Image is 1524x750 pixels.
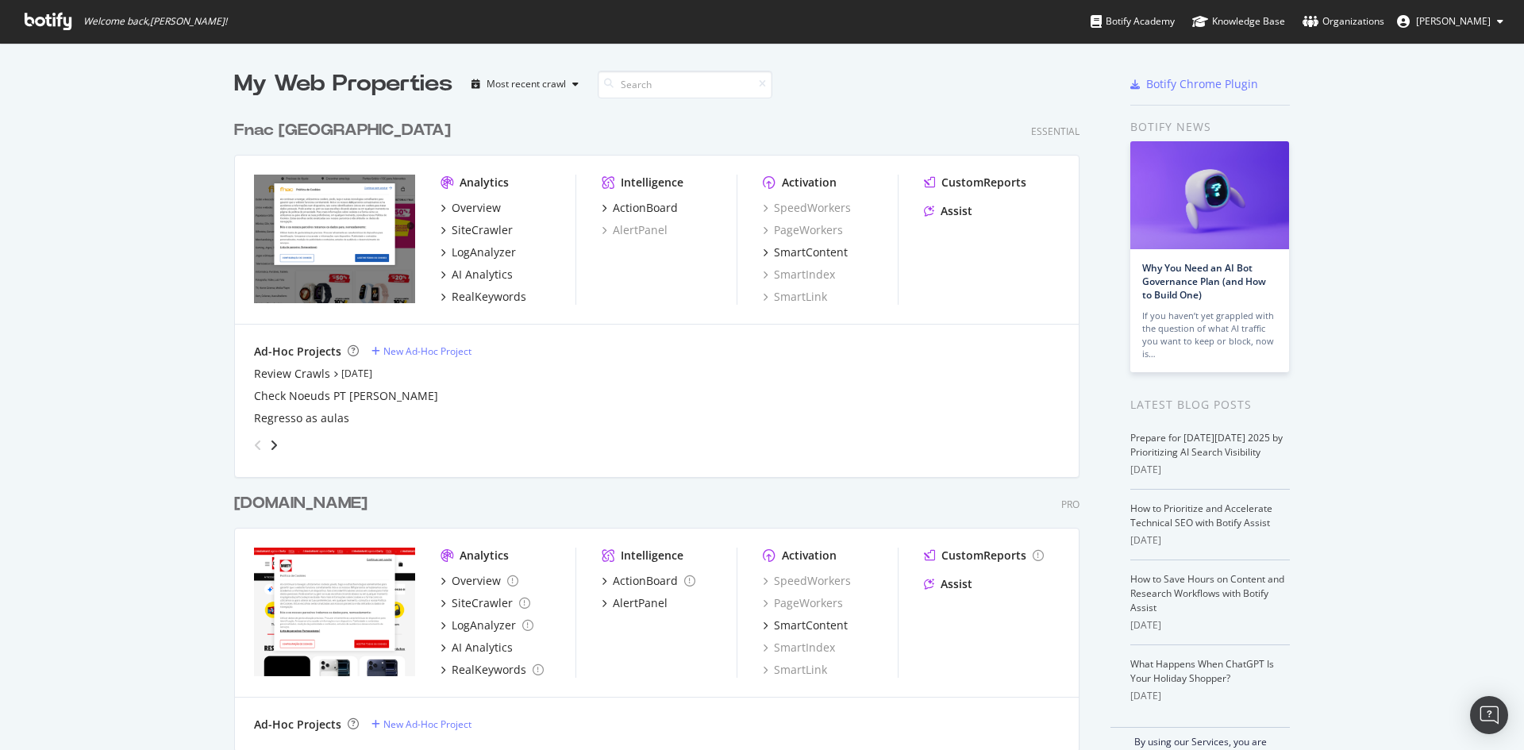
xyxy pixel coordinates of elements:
[254,410,349,426] a: Regresso as aulas
[763,640,835,656] a: SmartIndex
[941,576,972,592] div: Assist
[763,289,827,305] a: SmartLink
[1130,141,1289,249] img: Why You Need an AI Bot Governance Plan (and How to Build One)
[941,203,972,219] div: Assist
[234,119,457,142] a: Fnac [GEOGRAPHIC_DATA]
[763,617,848,633] a: SmartContent
[441,662,544,678] a: RealKeywords
[1130,657,1274,685] a: What Happens When ChatGPT Is Your Holiday Shopper?
[763,200,851,216] a: SpeedWorkers
[371,344,471,358] a: New Ad-Hoc Project
[941,175,1026,190] div: CustomReports
[234,492,374,515] a: [DOMAIN_NAME]
[234,119,451,142] div: Fnac [GEOGRAPHIC_DATA]
[341,367,372,380] a: [DATE]
[441,617,533,633] a: LogAnalyzer
[1470,696,1508,734] div: Open Intercom Messenger
[602,222,668,238] a: AlertPanel
[254,388,438,404] a: Check Noeuds PT [PERSON_NAME]
[254,175,415,303] img: www.fnac.pt
[452,267,513,283] div: AI Analytics
[452,640,513,656] div: AI Analytics
[383,717,471,731] div: New Ad-Hoc Project
[763,573,851,589] a: SpeedWorkers
[924,175,1026,190] a: CustomReports
[763,267,835,283] a: SmartIndex
[1303,13,1384,29] div: Organizations
[1142,261,1266,302] a: Why You Need an AI Bot Governance Plan (and How to Build One)
[460,175,509,190] div: Analytics
[1130,396,1290,413] div: Latest Blog Posts
[254,344,341,360] div: Ad-Hoc Projects
[452,289,526,305] div: RealKeywords
[452,573,501,589] div: Overview
[924,576,972,592] a: Assist
[613,573,678,589] div: ActionBoard
[763,244,848,260] a: SmartContent
[441,222,513,238] a: SiteCrawler
[1192,13,1285,29] div: Knowledge Base
[1130,572,1284,614] a: How to Save Hours on Content and Research Workflows with Botify Assist
[254,717,341,733] div: Ad-Hoc Projects
[383,344,471,358] div: New Ad-Hoc Project
[465,71,585,97] button: Most recent crawl
[1142,310,1277,360] div: If you haven’t yet grappled with the question of what AI traffic you want to keep or block, now is…
[602,595,668,611] a: AlertPanel
[924,203,972,219] a: Assist
[1130,76,1258,92] a: Botify Chrome Plugin
[1146,76,1258,92] div: Botify Chrome Plugin
[268,437,279,453] div: angle-right
[782,175,837,190] div: Activation
[441,289,526,305] a: RealKeywords
[1130,502,1272,529] a: How to Prioritize and Accelerate Technical SEO with Botify Assist
[1031,125,1079,138] div: Essential
[1384,9,1516,34] button: [PERSON_NAME]
[1130,118,1290,136] div: Botify news
[763,595,843,611] div: PageWorkers
[441,200,501,216] a: Overview
[613,200,678,216] div: ActionBoard
[254,548,415,676] img: darty.pt
[1061,498,1079,511] div: Pro
[598,71,772,98] input: Search
[452,200,501,216] div: Overview
[621,548,683,563] div: Intelligence
[441,573,518,589] a: Overview
[782,548,837,563] div: Activation
[1130,463,1290,477] div: [DATE]
[452,244,516,260] div: LogAnalyzer
[924,548,1044,563] a: CustomReports
[602,573,695,589] a: ActionBoard
[1130,618,1290,633] div: [DATE]
[371,717,471,731] a: New Ad-Hoc Project
[1416,14,1491,28] span: Patrícia Leal
[1130,431,1283,459] a: Prepare for [DATE][DATE] 2025 by Prioritizing AI Search Visibility
[460,548,509,563] div: Analytics
[441,244,516,260] a: LogAnalyzer
[452,222,513,238] div: SiteCrawler
[83,15,227,28] span: Welcome back, [PERSON_NAME] !
[254,366,330,382] a: Review Crawls
[441,640,513,656] a: AI Analytics
[441,595,530,611] a: SiteCrawler
[234,68,452,100] div: My Web Properties
[1130,689,1290,703] div: [DATE]
[763,222,843,238] a: PageWorkers
[621,175,683,190] div: Intelligence
[602,200,678,216] a: ActionBoard
[487,79,566,89] div: Most recent crawl
[774,617,848,633] div: SmartContent
[763,662,827,678] a: SmartLink
[1091,13,1175,29] div: Botify Academy
[452,595,513,611] div: SiteCrawler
